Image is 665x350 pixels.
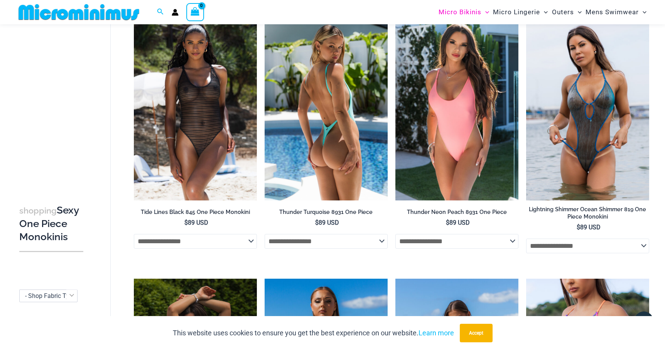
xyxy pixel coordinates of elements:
[134,16,257,200] a: Tide Lines Black 845 One Piece Monokini 02Tide Lines Black 845 One Piece Monokini 05Tide Lines Bl...
[577,224,601,231] bdi: 89 USD
[134,16,257,200] img: Tide Lines Black 845 One Piece Monokini 02
[173,327,454,339] p: This website uses cookies to ensure you get the best experience on our website.
[395,209,518,216] h2: Thunder Neon Peach 8931 One Piece
[526,16,649,200] a: Lightning Shimmer Glittering Dunes 819 One Piece Monokini 02Lightning Shimmer Glittering Dunes 81...
[157,7,164,17] a: Search icon link
[134,209,257,219] a: Tide Lines Black 845 One Piece Monokini
[446,219,449,226] span: $
[419,329,454,337] a: Learn more
[186,3,204,21] a: View Shopping Cart, empty
[395,16,518,200] img: Thunder Neon Peach 8931 One Piece 01
[19,204,83,243] h3: Sexy One Piece Monokinis
[395,209,518,219] a: Thunder Neon Peach 8931 One Piece
[586,2,639,22] span: Mens Swimwear
[526,206,649,220] h2: Lightning Shimmer Ocean Shimmer 819 One Piece Monokini
[19,289,78,302] span: - Shop Fabric Type
[577,224,580,231] span: $
[437,2,491,22] a: Micro BikinisMenu ToggleMenu Toggle
[184,219,208,226] bdi: 89 USD
[574,2,582,22] span: Menu Toggle
[25,292,76,300] span: - Shop Fabric Type
[315,219,339,226] bdi: 89 USD
[526,206,649,223] a: Lightning Shimmer Ocean Shimmer 819 One Piece Monokini
[552,2,574,22] span: Outers
[439,2,481,22] span: Micro Bikinis
[20,290,77,302] span: - Shop Fabric Type
[19,26,89,180] iframe: TrustedSite Certified
[19,206,57,215] span: shopping
[493,2,540,22] span: Micro Lingerie
[639,2,646,22] span: Menu Toggle
[435,1,650,23] nav: Site Navigation
[481,2,489,22] span: Menu Toggle
[15,3,142,21] img: MM SHOP LOGO FLAT
[265,209,388,216] h2: Thunder Turquoise 8931 One Piece
[550,2,584,22] a: OutersMenu ToggleMenu Toggle
[265,16,388,200] img: Thunder Turquoise 8931 One Piece 05
[446,219,470,226] bdi: 89 USD
[265,16,388,200] a: Thunder Turquoise 8931 One Piece 03Thunder Turquoise 8931 One Piece 05Thunder Turquoise 8931 One ...
[134,209,257,216] h2: Tide Lines Black 845 One Piece Monokini
[540,2,548,22] span: Menu Toggle
[172,9,179,16] a: Account icon link
[460,324,493,342] button: Accept
[184,219,188,226] span: $
[491,2,550,22] a: Micro LingerieMenu ToggleMenu Toggle
[265,209,388,219] a: Thunder Turquoise 8931 One Piece
[315,219,319,226] span: $
[584,2,648,22] a: Mens SwimwearMenu ToggleMenu Toggle
[395,16,518,200] a: Thunder Neon Peach 8931 One Piece 01Thunder Neon Peach 8931 One Piece 03Thunder Neon Peach 8931 O...
[526,16,649,200] img: Lightning Shimmer Glittering Dunes 819 One Piece Monokini 02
